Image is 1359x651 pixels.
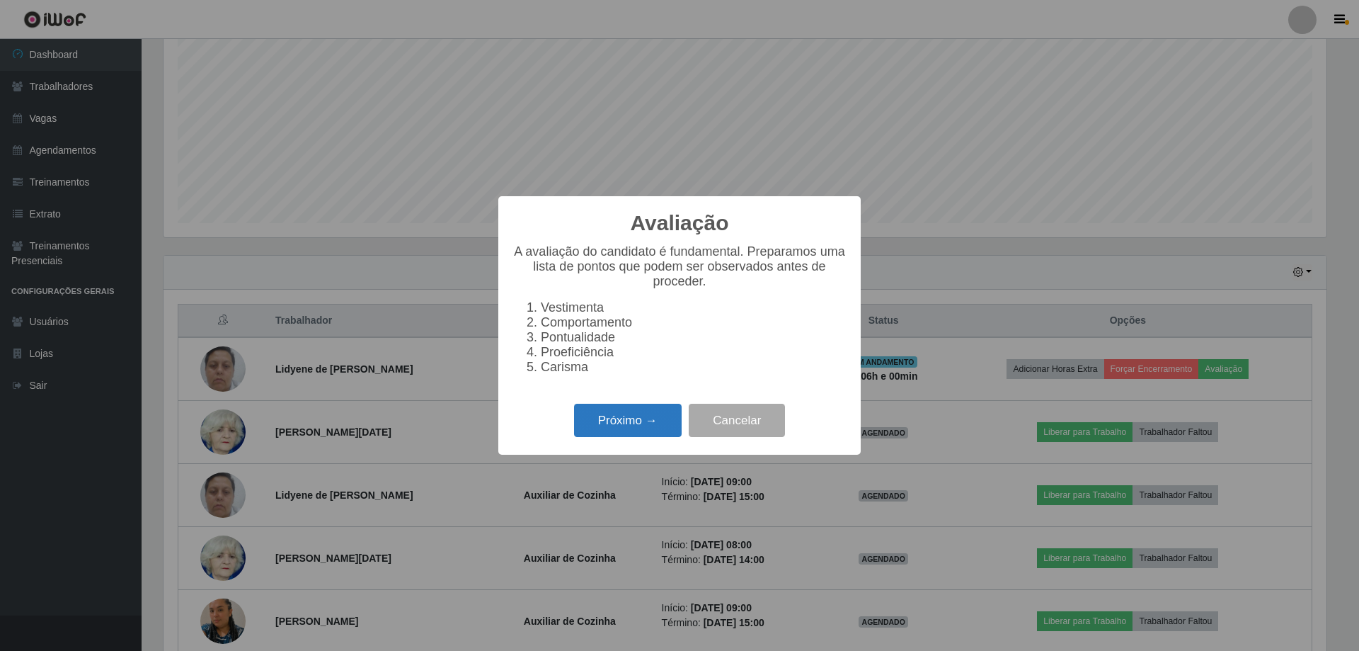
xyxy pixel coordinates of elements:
button: Cancelar [689,404,785,437]
button: Próximo → [574,404,682,437]
li: Pontualidade [541,330,847,345]
li: Proeficiência [541,345,847,360]
li: Carisma [541,360,847,375]
li: Vestimenta [541,300,847,315]
p: A avaliação do candidato é fundamental. Preparamos uma lista de pontos que podem ser observados a... [512,244,847,289]
h2: Avaliação [631,210,729,236]
li: Comportamento [541,315,847,330]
